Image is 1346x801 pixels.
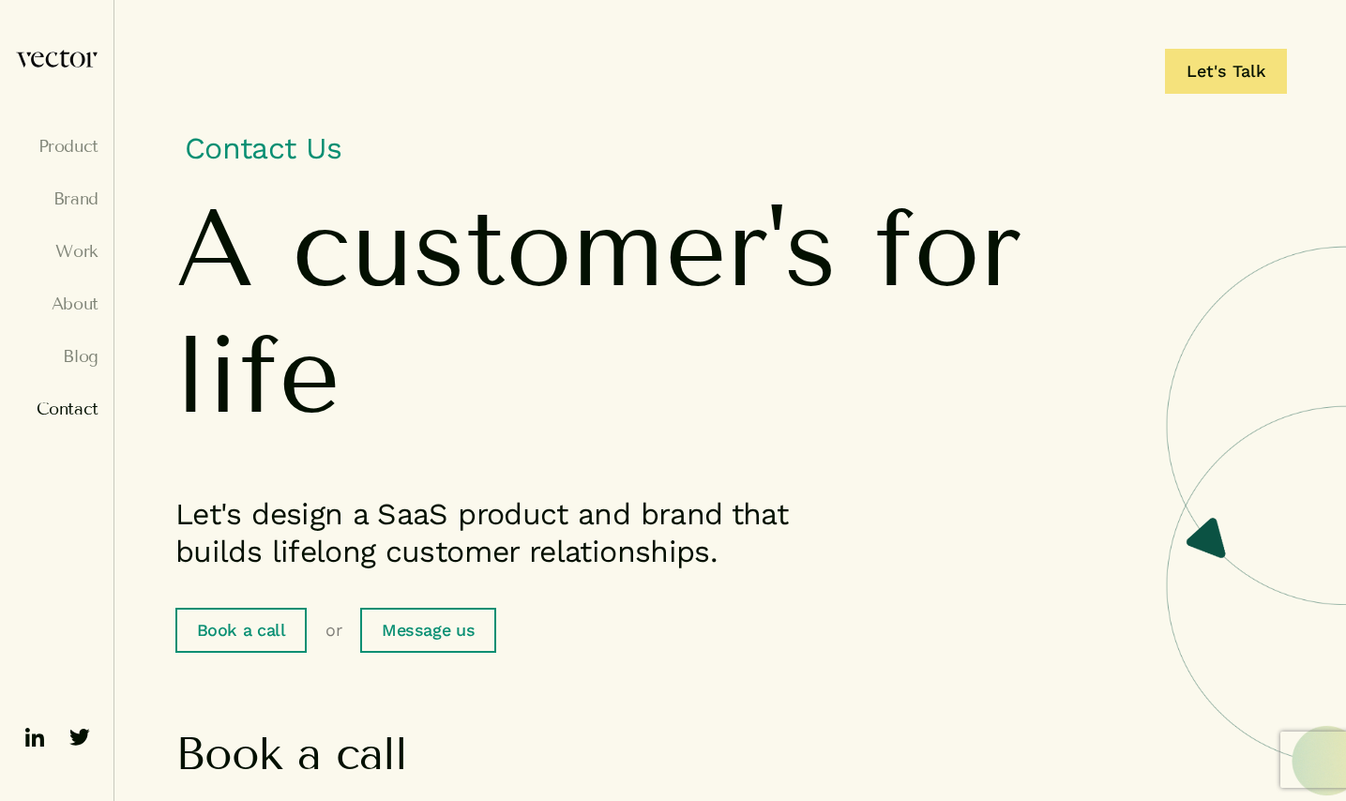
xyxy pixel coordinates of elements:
h2: Book a call [175,728,1285,780]
a: Book a call [175,608,307,653]
p: Let's design a SaaS product and brand that builds lifelong customer relationships. [175,495,813,570]
a: Let's Talk [1165,49,1287,94]
a: Product [15,137,98,156]
a: Work [15,242,98,261]
a: Brand [15,189,98,208]
span: A [175,186,254,312]
h1: Contact Us [175,120,1285,186]
a: Blog [15,347,98,366]
img: ico-twitter-fill [65,722,95,752]
span: or [325,619,341,642]
span: for [874,186,1021,312]
span: customer's [292,186,837,312]
a: About [15,295,98,313]
span: life [175,312,340,439]
a: Contact [15,400,98,418]
a: Message us [360,608,495,653]
img: ico-linkedin [20,722,50,752]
